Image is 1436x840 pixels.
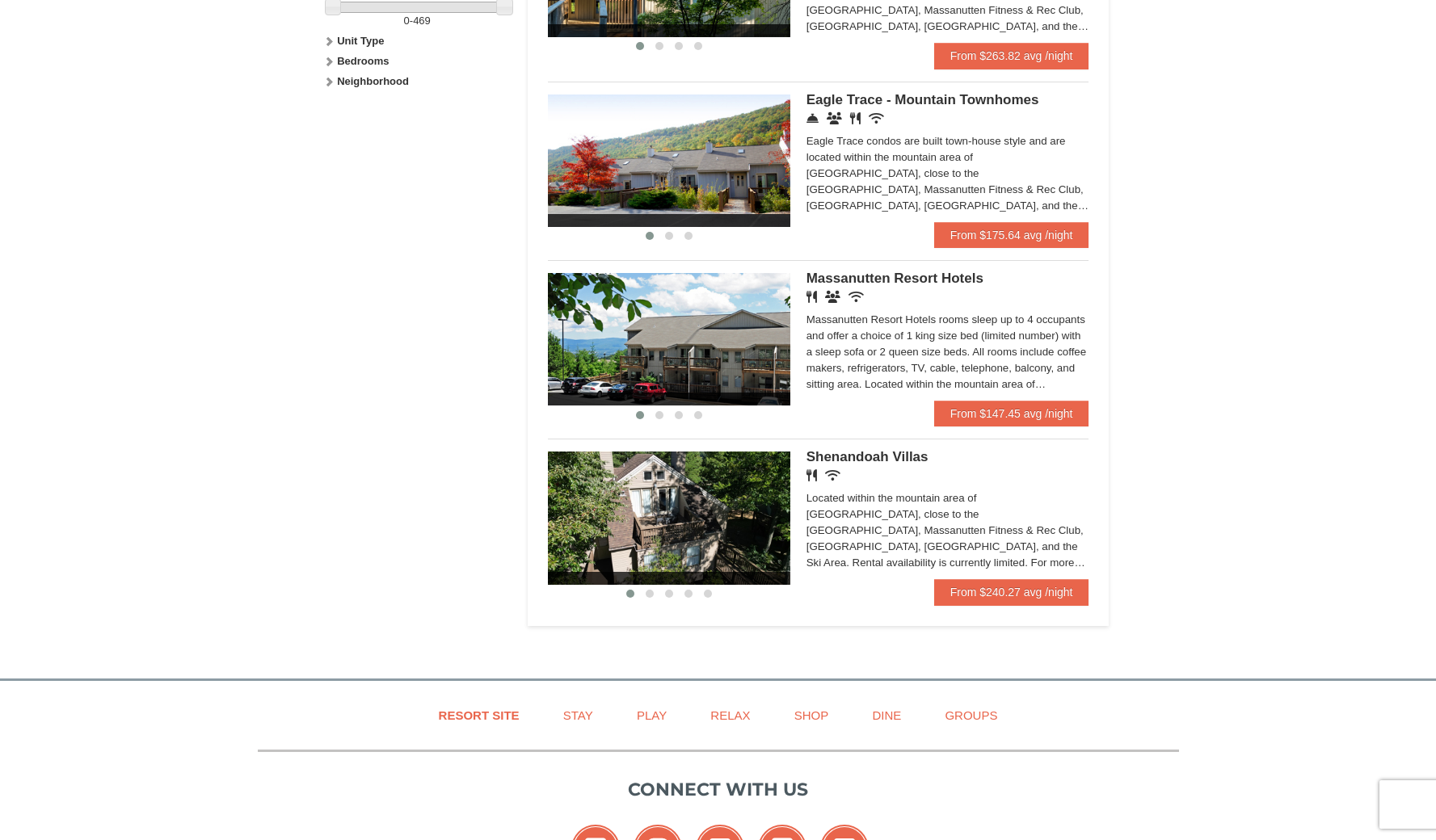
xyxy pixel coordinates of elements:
a: Dine [852,697,921,733]
a: Stay [543,697,613,733]
p: Connect with us [258,776,1179,803]
a: Play [617,697,687,733]
span: Massanutten Resort Hotels [806,271,983,286]
i: Conference Facilities [827,112,842,124]
a: From $240.27 avg /night [934,579,1089,605]
strong: Neighborhood [337,75,409,87]
i: Wireless Internet (free) [825,469,840,481]
span: Eagle Trace - Mountain Townhomes [806,92,1039,107]
i: Restaurant [806,291,817,303]
i: Restaurant [806,469,817,481]
i: Wireless Internet (free) [849,291,864,303]
a: From $147.45 avg /night [934,401,1089,426]
strong: Bedrooms [337,55,389,67]
a: Shop [774,697,849,733]
i: Concierge Desk [806,112,819,124]
a: Groups [924,697,1017,733]
a: Resort Site [419,697,540,733]
span: Shenandoah Villas [806,449,929,464]
i: Banquet Facilities [825,291,840,303]
a: Relax [690,697,770,733]
label: - [327,13,507,29]
i: Wireless Internet (free) [869,112,884,124]
a: From $263.82 avg /night [934,43,1089,69]
div: Eagle Trace condos are built town-house style and are located within the mountain area of [GEOGRA... [806,133,1089,214]
strong: Unit Type [337,35,384,47]
a: From $175.64 avg /night [934,222,1089,248]
span: 469 [413,15,431,27]
div: Massanutten Resort Hotels rooms sleep up to 4 occupants and offer a choice of 1 king size bed (li... [806,312,1089,393]
i: Restaurant [850,112,861,124]
div: Located within the mountain area of [GEOGRAPHIC_DATA], close to the [GEOGRAPHIC_DATA], Massanutte... [806,490,1089,571]
span: 0 [404,15,410,27]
